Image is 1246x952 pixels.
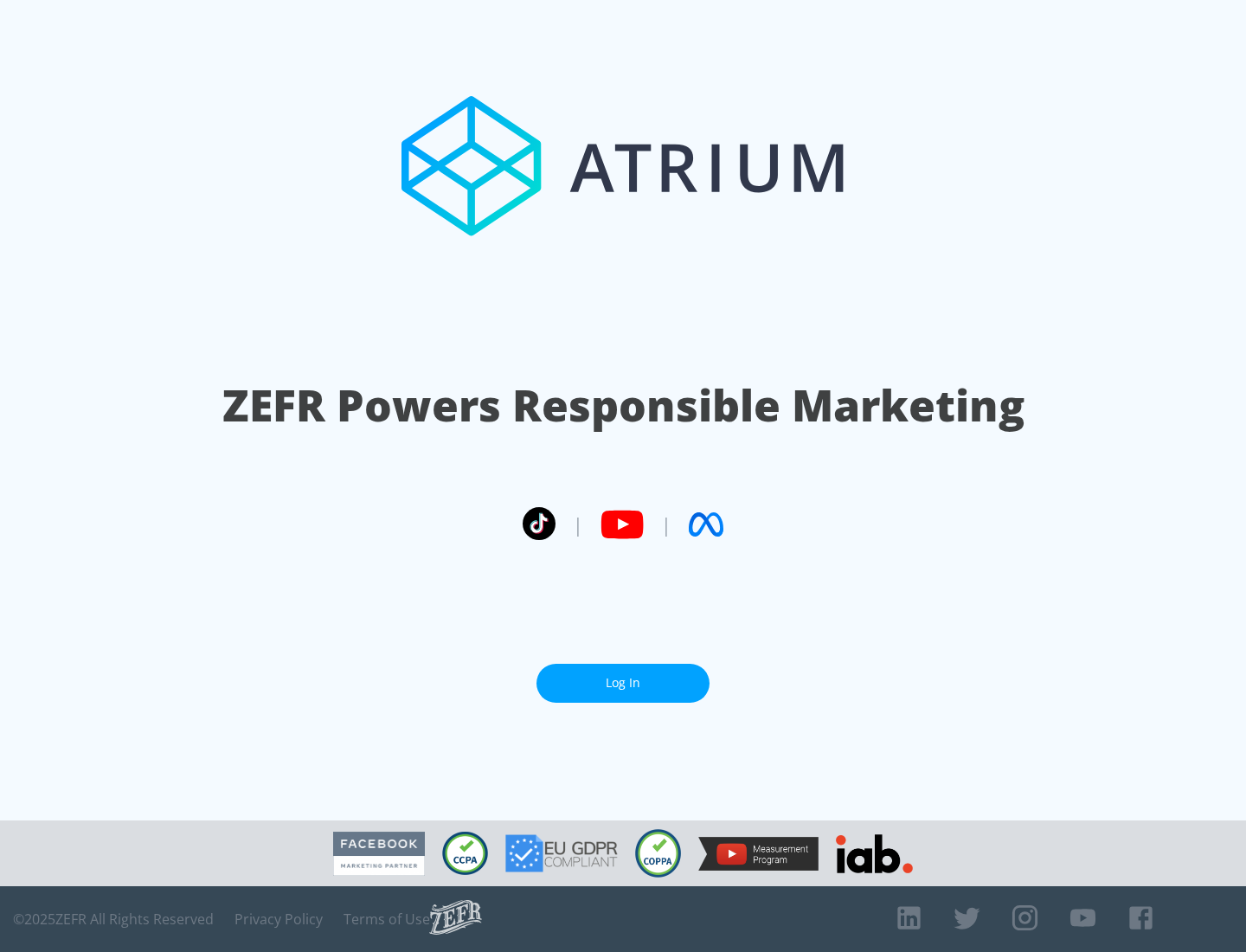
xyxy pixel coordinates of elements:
span: © 2025 ZEFR All Rights Reserved [13,910,214,928]
a: Terms of Use [344,910,430,928]
span: | [573,511,583,537]
img: CCPA Compliant [442,832,488,875]
img: COPPA Compliant [635,829,681,878]
img: GDPR Compliant [505,834,618,872]
h1: ZEFR Powers Responsible Marketing [222,376,1024,435]
a: Log In [536,664,710,703]
a: Privacy Policy [234,910,323,928]
span: | [661,511,671,537]
img: IAB [836,834,913,873]
img: Facebook Marketing Partner [333,832,425,876]
img: YouTube Measurement Program [698,837,819,871]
